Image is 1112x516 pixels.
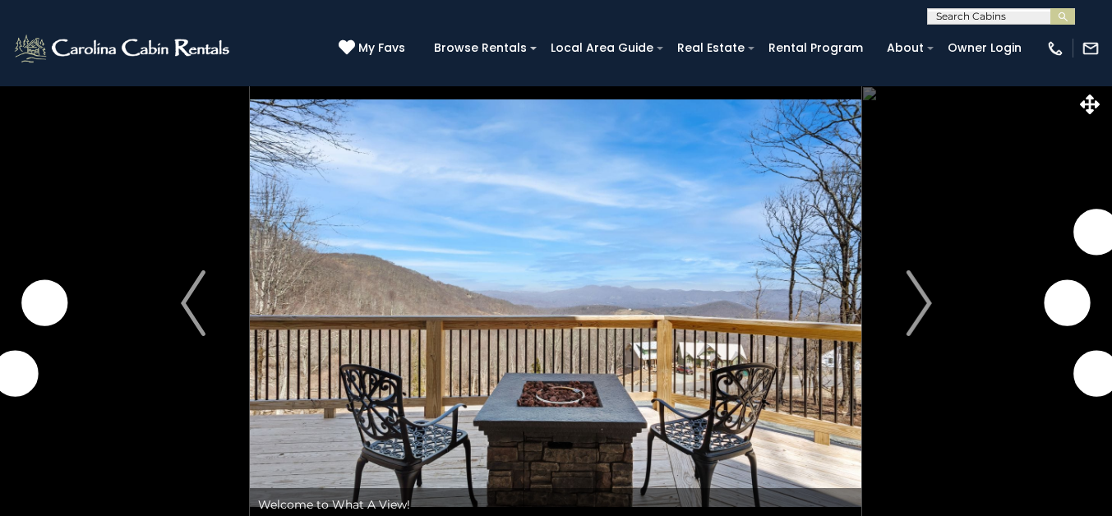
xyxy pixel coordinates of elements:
a: Owner Login [939,35,1030,61]
a: My Favs [339,39,409,58]
a: About [879,35,932,61]
img: mail-regular-white.png [1082,39,1100,58]
span: My Favs [358,39,405,57]
a: Rental Program [760,35,871,61]
img: phone-regular-white.png [1046,39,1064,58]
a: Browse Rentals [426,35,535,61]
img: White-1-2.png [12,32,234,65]
a: Real Estate [669,35,753,61]
img: arrow [907,270,931,336]
a: Local Area Guide [542,35,662,61]
img: arrow [181,270,205,336]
